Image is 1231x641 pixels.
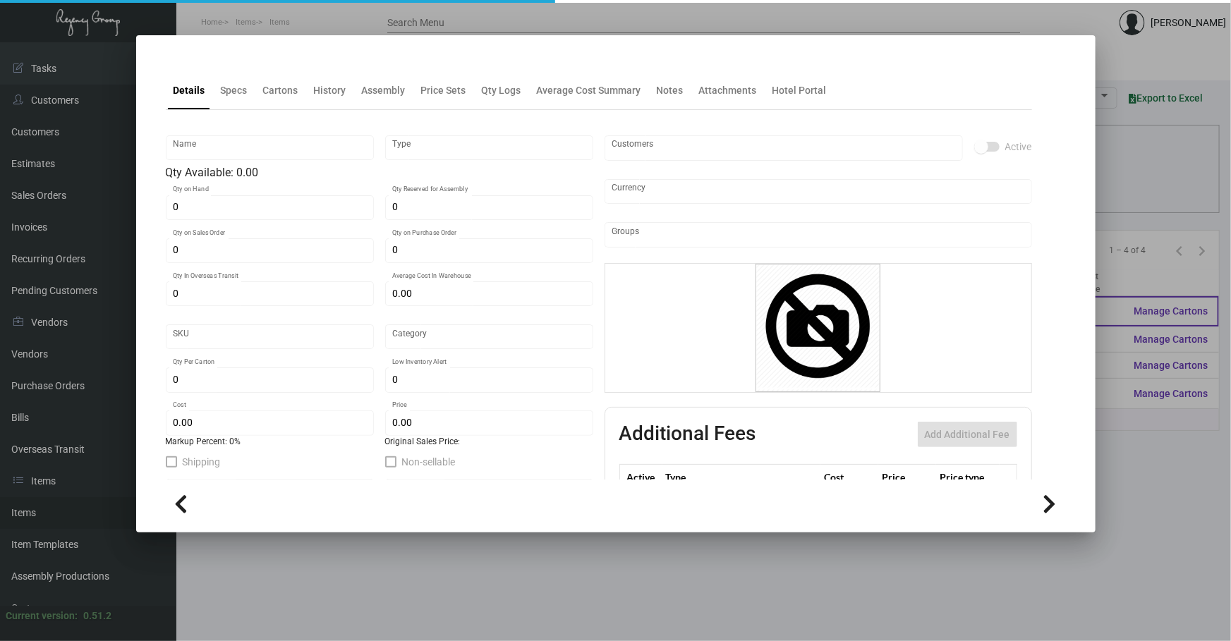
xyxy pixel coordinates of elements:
[314,83,346,98] div: History
[612,229,1024,240] input: Add new..
[221,83,248,98] div: Specs
[662,465,820,489] th: Type
[83,609,111,623] div: 0.51.2
[657,83,684,98] div: Notes
[263,83,298,98] div: Cartons
[537,83,641,98] div: Average Cost Summary
[174,83,205,98] div: Details
[619,465,662,489] th: Active
[619,422,756,447] h2: Additional Fees
[925,429,1010,440] span: Add Additional Fee
[878,465,936,489] th: Price
[183,453,221,470] span: Shipping
[362,83,406,98] div: Assembly
[918,422,1017,447] button: Add Additional Fee
[612,142,955,154] input: Add new..
[166,164,593,181] div: Qty Available: 0.00
[772,83,827,98] div: Hotel Portal
[820,465,878,489] th: Cost
[482,83,521,98] div: Qty Logs
[699,83,757,98] div: Attachments
[936,465,1000,489] th: Price type
[402,453,456,470] span: Non-sellable
[1005,138,1032,155] span: Active
[6,609,78,623] div: Current version:
[421,83,466,98] div: Price Sets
